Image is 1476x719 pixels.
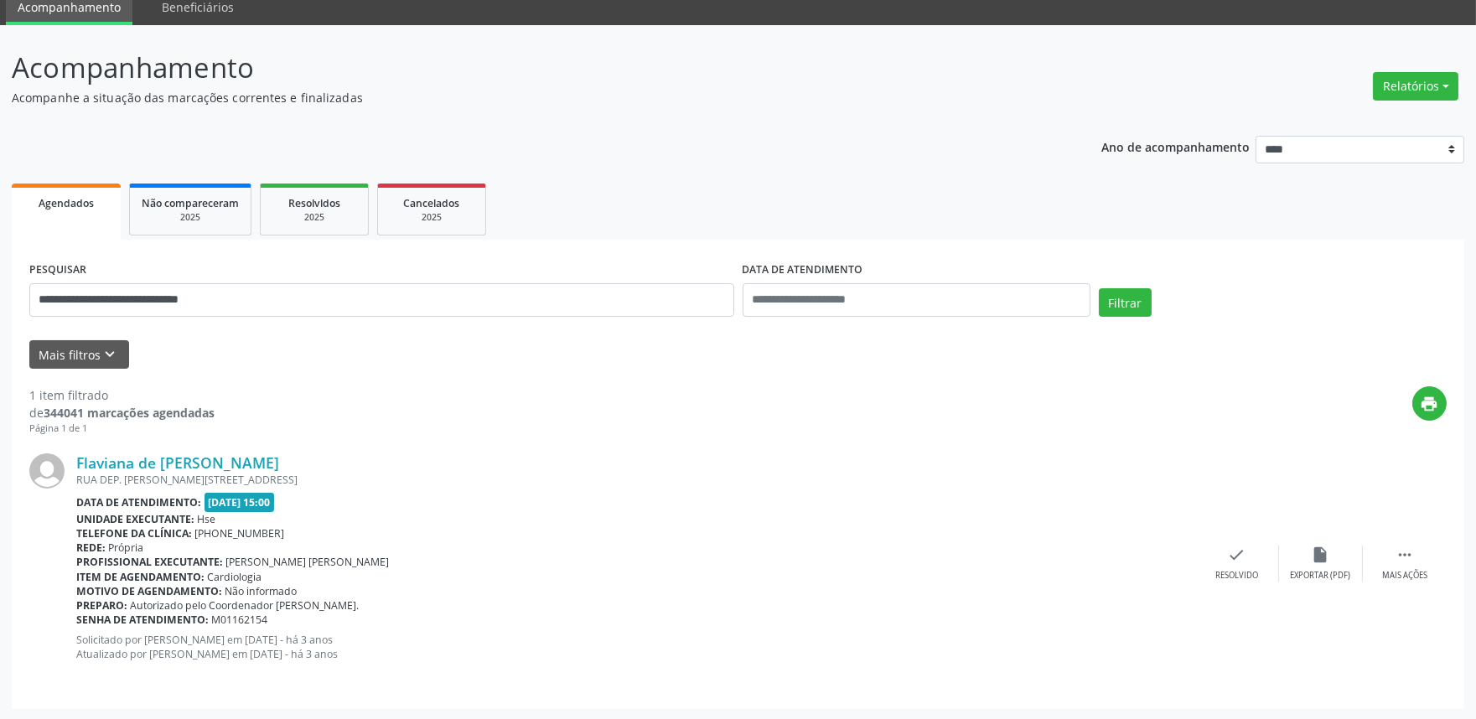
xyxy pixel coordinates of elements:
b: Preparo: [76,598,127,613]
div: 2025 [142,211,239,224]
b: Telefone da clínica: [76,526,192,541]
b: Rede: [76,541,106,555]
i: keyboard_arrow_down [101,345,120,364]
i: print [1421,395,1439,413]
b: Senha de atendimento: [76,613,209,627]
button: print [1412,386,1447,421]
span: Agendados [39,196,94,210]
b: Data de atendimento: [76,495,201,510]
div: Mais ações [1382,570,1427,582]
img: img [29,453,65,489]
p: Ano de acompanhamento [1101,136,1250,157]
i: check [1228,546,1246,564]
i: insert_drive_file [1312,546,1330,564]
span: Resolvidos [288,196,340,210]
b: Unidade executante: [76,512,194,526]
div: RUA DEP. [PERSON_NAME][STREET_ADDRESS] [76,473,1195,487]
span: Cardiologia [208,570,262,584]
button: Mais filtroskeyboard_arrow_down [29,340,129,370]
button: Relatórios [1373,72,1458,101]
div: Página 1 de 1 [29,422,215,436]
div: de [29,404,215,422]
span: Cancelados [404,196,460,210]
p: Solicitado por [PERSON_NAME] em [DATE] - há 3 anos Atualizado por [PERSON_NAME] em [DATE] - há 3 ... [76,633,1195,661]
span: Própria [109,541,144,555]
b: Profissional executante: [76,555,223,569]
span: Autorizado pelo Coordenador [PERSON_NAME]. [131,598,360,613]
p: Acompanhe a situação das marcações correntes e finalizadas [12,89,1028,106]
span: [PERSON_NAME] [PERSON_NAME] [226,555,390,569]
label: PESQUISAR [29,257,86,283]
label: DATA DE ATENDIMENTO [743,257,863,283]
span: Hse [198,512,216,526]
strong: 344041 marcações agendadas [44,405,215,421]
span: Não informado [225,584,298,598]
span: [DATE] 15:00 [205,493,275,512]
div: 1 item filtrado [29,386,215,404]
p: Acompanhamento [12,47,1028,89]
div: Resolvido [1215,570,1258,582]
i:  [1396,546,1414,564]
span: Não compareceram [142,196,239,210]
span: M01162154 [212,613,268,627]
b: Motivo de agendamento: [76,584,222,598]
button: Filtrar [1099,288,1152,317]
div: 2025 [272,211,356,224]
b: Item de agendamento: [76,570,205,584]
span: [PHONE_NUMBER] [195,526,285,541]
a: Flaviana de [PERSON_NAME] [76,453,279,472]
div: Exportar (PDF) [1291,570,1351,582]
div: 2025 [390,211,474,224]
